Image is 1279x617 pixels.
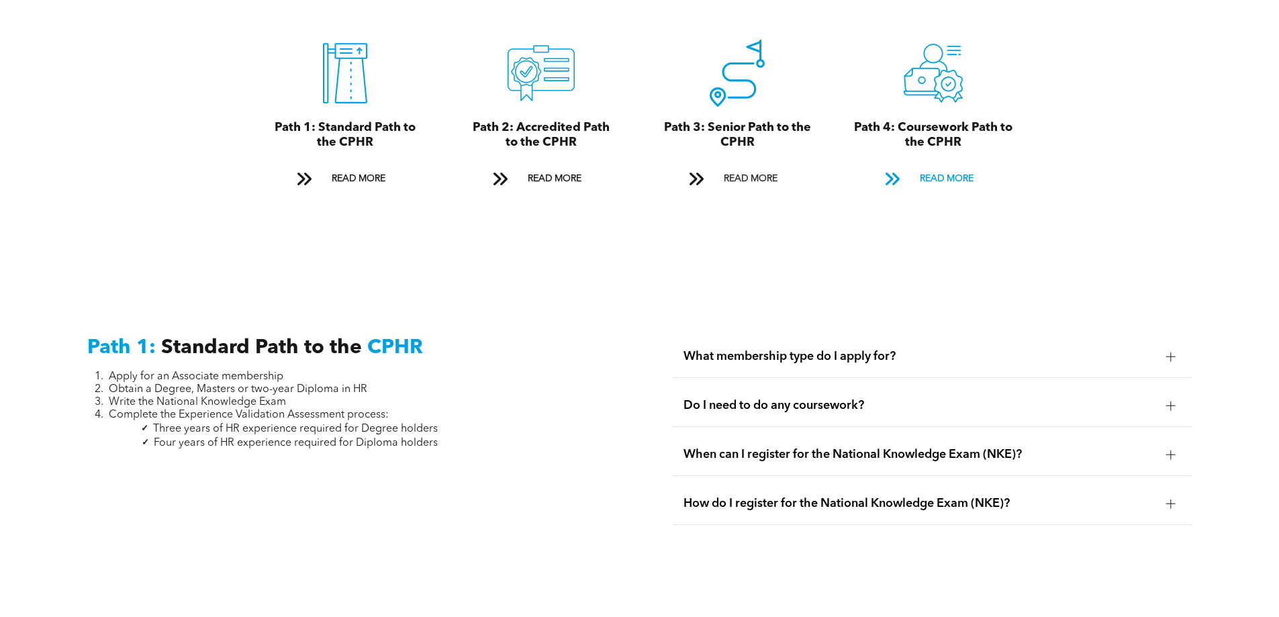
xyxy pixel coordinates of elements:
[875,167,991,191] a: READ MORE
[275,122,416,148] span: Path 1: Standard Path to the CPHR
[915,167,978,191] span: READ MORE
[683,447,1155,462] span: When can I register for the National Knowledge Exam (NKE)?
[109,410,389,420] span: Complete the Experience Validation Assessment process:
[109,384,367,395] span: Obtain a Degree, Masters or two-year Diploma in HR
[153,424,438,434] span: Three years of HR experience required for Degree holders
[683,349,1155,364] span: What membership type do I apply for?
[327,167,390,191] span: READ MORE
[854,122,1012,148] span: Path 4: Coursework Path to the CPHR
[287,167,403,191] a: READ MORE
[683,496,1155,511] span: How do I register for the National Knowledge Exam (NKE)?
[87,338,156,358] span: Path 1:
[523,167,586,191] span: READ MORE
[109,397,286,408] span: Write the National Knowledge Exam
[109,371,283,382] span: Apply for an Associate membership
[483,167,599,191] a: READ MORE
[664,122,811,148] span: Path 3: Senior Path to the CPHR
[719,167,782,191] span: READ MORE
[683,398,1155,413] span: Do I need to do any coursework?
[473,122,610,148] span: Path 2: Accredited Path to the CPHR
[154,438,438,448] span: Four years of HR experience required for Diploma holders
[679,167,795,191] a: READ MORE
[367,338,423,358] span: CPHR
[161,338,362,358] span: Standard Path to the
